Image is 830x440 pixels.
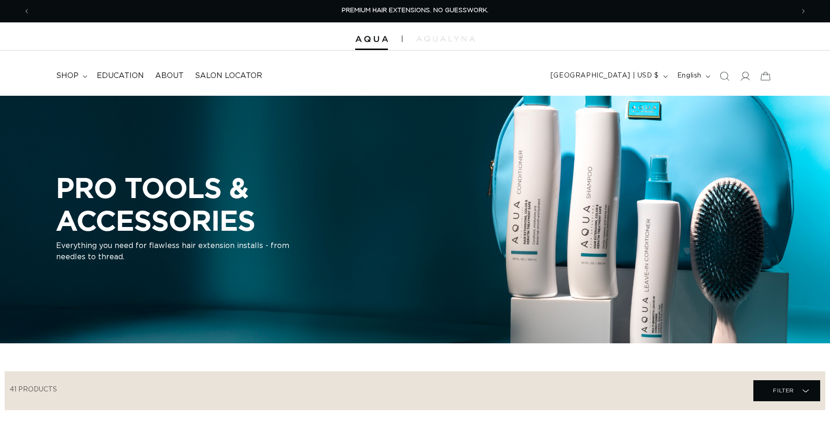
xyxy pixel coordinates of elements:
span: Salon Locator [195,71,262,81]
span: 41 products [10,386,57,393]
span: Filter [773,382,794,399]
button: [GEOGRAPHIC_DATA] | USD $ [545,67,672,85]
a: Education [91,65,150,86]
p: Everything you need for flawless hair extension installs - from needles to thread. [56,241,290,263]
summary: Filter [753,380,820,401]
button: Next announcement [793,2,814,20]
span: Education [97,71,144,81]
button: English [672,67,714,85]
span: About [155,71,184,81]
a: Salon Locator [189,65,268,86]
a: About [150,65,189,86]
span: PREMIUM HAIR EXTENSIONS. NO GUESSWORK. [342,7,488,14]
img: Aqua Hair Extensions [355,36,388,43]
h2: PRO TOOLS & ACCESSORIES [56,171,411,236]
summary: Search [714,66,735,86]
summary: shop [50,65,91,86]
span: [GEOGRAPHIC_DATA] | USD $ [551,71,659,81]
button: Previous announcement [16,2,37,20]
span: shop [56,71,79,81]
img: aqualyna.com [416,36,475,42]
span: English [677,71,701,81]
